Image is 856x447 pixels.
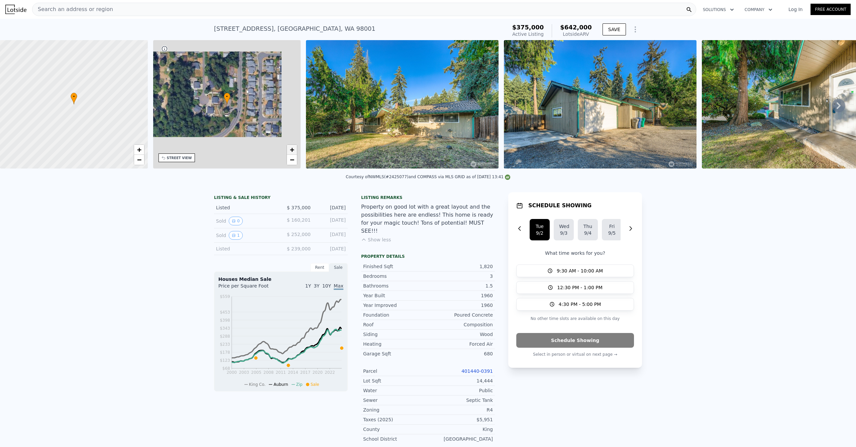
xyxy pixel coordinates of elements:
[698,4,739,16] button: Solutions
[461,368,493,374] a: 401440-0391
[560,24,592,31] span: $642,000
[361,203,495,235] div: Property on good lot with a great layout and the possibilities here are endless! This home is rea...
[361,236,391,243] button: Show less
[516,350,634,358] p: Select in person or virtual on next page →
[363,368,428,374] div: Parcel
[363,263,428,270] div: Finished Sqft
[220,342,230,347] tspan: $233
[287,217,311,223] span: $ 160,201
[220,358,230,363] tspan: $123
[559,223,568,230] div: Wed
[607,223,617,230] div: Fri
[583,223,593,230] div: Thu
[363,273,428,280] div: Bedrooms
[363,331,428,338] div: Siding
[530,219,550,240] button: Tue9/2
[428,263,493,270] div: 1,820
[216,204,276,211] div: Listed
[316,217,346,225] div: [DATE]
[32,5,113,13] span: Search an address or region
[287,205,311,210] span: $ 375,000
[137,145,141,154] span: +
[71,93,77,104] div: •
[363,292,428,299] div: Year Built
[535,230,544,236] div: 9/2
[363,436,428,442] div: School District
[229,217,243,225] button: View historical data
[214,195,348,202] div: LISTING & SALE HISTORY
[316,231,346,240] div: [DATE]
[603,23,626,35] button: SAVE
[216,231,276,240] div: Sold
[559,301,601,308] span: 4:30 PM - 5:00 PM
[363,416,428,423] div: Taxes (2025)
[428,377,493,384] div: 14,444
[296,382,303,387] span: Zip
[554,219,574,240] button: Wed9/3
[505,175,510,180] img: NWMLS Logo
[428,426,493,433] div: King
[325,370,335,375] tspan: 2022
[306,40,499,169] img: Sale: 167562406 Parcel: 97989571
[559,230,568,236] div: 9/3
[329,263,348,272] div: Sale
[363,426,428,433] div: County
[229,231,243,240] button: View historical data
[310,263,329,272] div: Rent
[305,283,311,289] span: 1Y
[314,283,319,289] span: 3Y
[220,350,230,355] tspan: $178
[428,292,493,299] div: 1960
[629,23,642,36] button: Show Options
[428,302,493,309] div: 1960
[216,245,276,252] div: Listed
[134,155,144,165] a: Zoom out
[363,397,428,404] div: Sewer
[516,315,634,323] p: No other time slots are available on this day
[516,281,634,294] button: 12:30 PM - 1:00 PM
[71,94,77,100] span: •
[428,407,493,413] div: R4
[428,387,493,394] div: Public
[811,4,851,15] a: Free Account
[528,202,592,210] h1: SCHEDULE SHOWING
[428,436,493,442] div: [GEOGRAPHIC_DATA]
[428,397,493,404] div: Septic Tank
[224,94,230,100] span: •
[428,350,493,357] div: 680
[322,283,331,289] span: 10Y
[287,232,311,237] span: $ 252,000
[287,155,297,165] a: Zoom out
[334,283,343,290] span: Max
[512,24,544,31] span: $375,000
[263,370,274,375] tspan: 2008
[607,230,617,236] div: 9/5
[287,145,297,155] a: Zoom in
[560,31,592,37] div: Lotside ARV
[276,370,286,375] tspan: 2011
[578,219,598,240] button: Thu9/4
[316,204,346,211] div: [DATE]
[239,370,249,375] tspan: 2003
[311,382,319,387] span: Sale
[216,217,276,225] div: Sold
[363,321,428,328] div: Roof
[137,155,141,164] span: −
[363,302,428,309] div: Year Improved
[167,155,192,160] div: STREET VIEW
[516,333,634,348] button: Schedule Showing
[220,334,230,339] tspan: $288
[363,341,428,347] div: Heating
[363,377,428,384] div: Lot Sqft
[218,276,343,283] div: Houses Median Sale
[346,175,510,179] div: Courtesy of NWMLS (#2425077) and COMPASS via MLS GRID as of [DATE] 13:41
[227,370,237,375] tspan: 2000
[428,321,493,328] div: Composition
[220,318,230,323] tspan: $398
[557,267,603,274] span: 9:30 AM - 10:00 AM
[363,387,428,394] div: Water
[428,273,493,280] div: 3
[512,31,544,37] span: Active Listing
[288,370,298,375] tspan: 2014
[134,145,144,155] a: Zoom in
